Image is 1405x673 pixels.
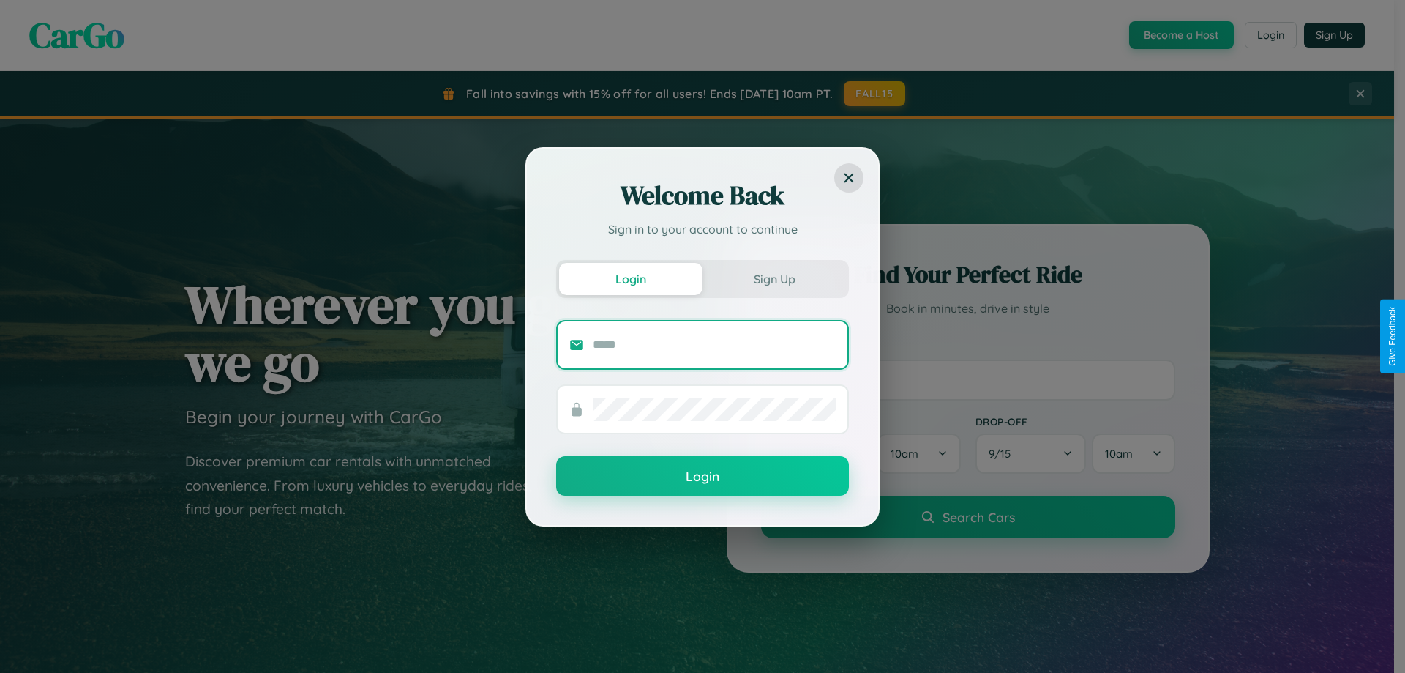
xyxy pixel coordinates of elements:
[556,456,849,496] button: Login
[1387,307,1398,366] div: Give Feedback
[556,178,849,213] h2: Welcome Back
[556,220,849,238] p: Sign in to your account to continue
[559,263,702,295] button: Login
[702,263,846,295] button: Sign Up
